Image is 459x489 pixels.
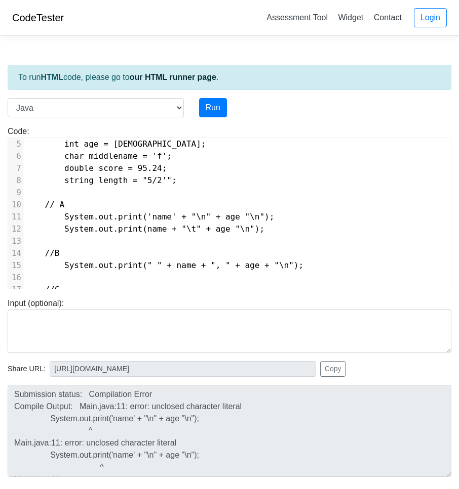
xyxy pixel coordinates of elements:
span: System.out.print('name' + "\n" + age "\n"); [25,212,274,221]
a: Widget [334,9,367,26]
span: // A [25,200,64,209]
span: string length = "5/2'"; [25,175,177,185]
span: //C [25,285,60,294]
button: Copy [320,361,346,377]
div: To run code, please go to . [8,65,451,90]
span: System.out.print(name + "\t" + age "\n"); [25,224,264,234]
div: 16 [8,272,23,284]
span: System.out.print(" " + name + ", " + age + "\n"); [25,260,303,270]
span: double score = 95.24; [25,163,167,173]
div: 5 [8,138,23,150]
span: char middlename = 'f'; [25,151,172,161]
a: Login [414,8,447,27]
a: Assessment Tool [262,9,332,26]
span: //B [25,248,60,258]
a: CodeTester [12,12,64,23]
div: 9 [8,187,23,199]
div: 6 [8,150,23,162]
div: 15 [8,259,23,272]
div: 8 [8,174,23,187]
div: 12 [8,223,23,235]
strong: HTML [41,73,63,81]
button: Run [199,98,227,117]
div: 10 [8,199,23,211]
input: No share available yet [50,361,316,377]
div: 13 [8,235,23,247]
div: 7 [8,162,23,174]
span: int age = [DEMOGRAPHIC_DATA]; [25,139,206,149]
span: Share URL: [8,364,46,375]
div: 14 [8,247,23,259]
a: Contact [370,9,406,26]
a: our HTML runner page [130,73,216,81]
div: 11 [8,211,23,223]
div: 17 [8,284,23,296]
